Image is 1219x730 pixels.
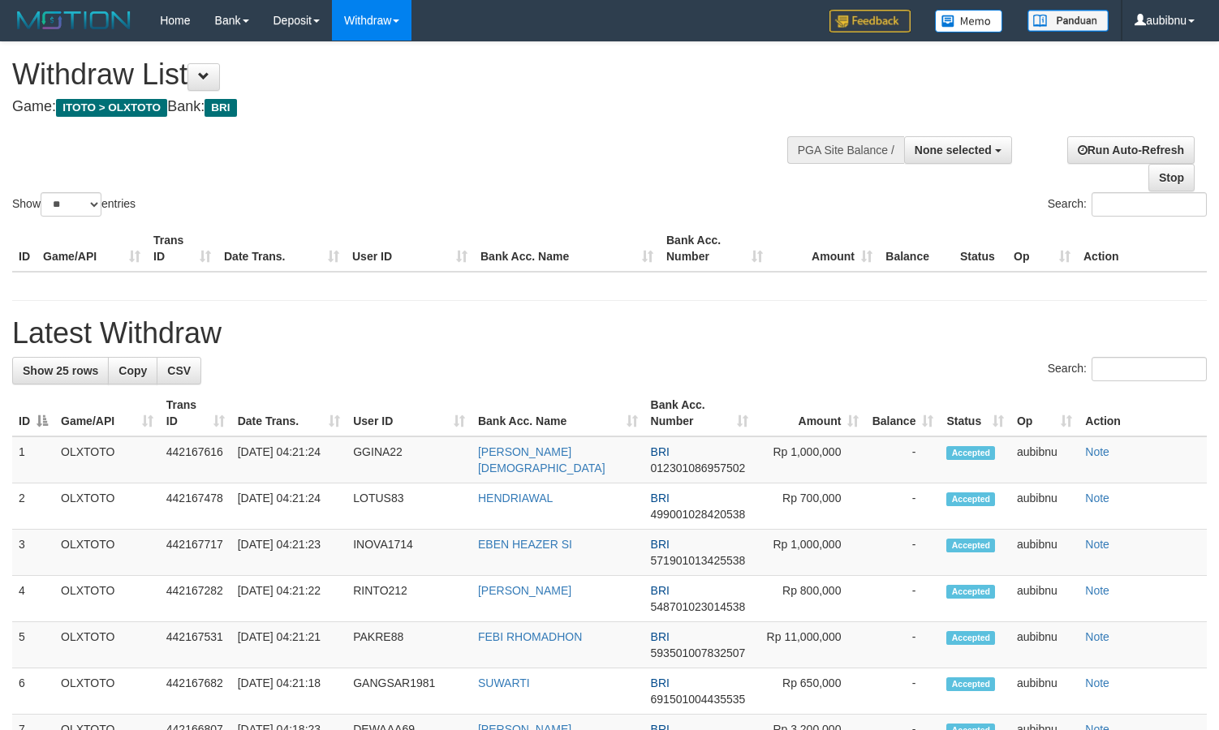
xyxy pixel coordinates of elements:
th: User ID [346,225,474,272]
td: OLXTOTO [54,483,160,530]
th: Trans ID [147,225,218,272]
span: Copy [118,364,147,377]
td: 442167717 [160,530,231,576]
a: Stop [1148,164,1195,191]
span: BRI [651,492,670,505]
span: ITOTO > OLXTOTO [56,99,167,117]
input: Search: [1092,192,1207,217]
a: Note [1085,492,1109,505]
th: Date Trans.: activate to sort column ascending [231,390,347,436]
td: INOVA1714 [347,530,472,576]
td: Rp 800,000 [755,576,865,622]
th: Date Trans. [218,225,346,272]
img: MOTION_logo.png [12,8,136,32]
td: - [865,576,940,622]
td: - [865,622,940,668]
th: Action [1079,390,1207,436]
span: Accepted [946,585,995,599]
span: BRI [651,630,670,643]
th: Action [1077,225,1207,272]
th: Op [1007,225,1077,272]
span: Copy 012301086957502 to clipboard [651,462,746,474]
span: Accepted [946,492,995,506]
span: Copy 499001028420538 to clipboard [651,508,746,521]
td: - [865,668,940,715]
td: - [865,530,940,576]
span: BRI [205,99,236,117]
span: Copy 593501007832507 to clipboard [651,646,746,659]
th: Bank Acc. Number [660,225,769,272]
span: Accepted [946,677,995,691]
a: Note [1085,445,1109,458]
th: Amount [769,225,879,272]
th: Balance [879,225,954,272]
th: ID [12,225,37,272]
td: GANGSAR1981 [347,668,472,715]
td: aubibnu [1010,483,1079,530]
td: [DATE] 04:21:23 [231,530,347,576]
a: Run Auto-Refresh [1067,136,1195,164]
a: Show 25 rows [12,357,109,384]
td: aubibnu [1010,530,1079,576]
input: Search: [1092,357,1207,381]
label: Search: [1048,192,1207,217]
td: PAKRE88 [347,622,472,668]
td: RINTO212 [347,576,472,622]
img: Feedback.jpg [829,10,911,32]
td: 442167531 [160,622,231,668]
a: CSV [157,357,201,384]
td: Rp 11,000,000 [755,622,865,668]
th: Bank Acc. Name: activate to sort column ascending [472,390,644,436]
td: aubibnu [1010,668,1079,715]
span: Copy 691501004435535 to clipboard [651,693,746,706]
td: GGINA22 [347,436,472,483]
a: HENDRIAWAL [478,492,553,505]
span: Accepted [946,446,995,460]
th: Game/API [37,225,147,272]
th: Bank Acc. Name [474,225,660,272]
span: Accepted [946,631,995,645]
td: [DATE] 04:21:18 [231,668,347,715]
td: [DATE] 04:21:21 [231,622,347,668]
label: Show entries [12,192,136,217]
a: [PERSON_NAME][DEMOGRAPHIC_DATA] [478,445,605,474]
span: Copy 571901013425538 to clipboard [651,554,746,567]
td: [DATE] 04:21:24 [231,436,347,483]
span: BRI [651,445,670,458]
td: OLXTOTO [54,668,160,715]
span: None selected [915,144,992,157]
label: Search: [1048,357,1207,381]
td: 1 [12,436,54,483]
td: 4 [12,576,54,622]
th: Status [954,225,1007,272]
a: Note [1085,538,1109,551]
th: Trans ID: activate to sort column ascending [160,390,231,436]
td: 6 [12,668,54,715]
th: Balance: activate to sort column ascending [865,390,940,436]
th: Bank Acc. Number: activate to sort column ascending [644,390,756,436]
span: Accepted [946,539,995,552]
td: aubibnu [1010,622,1079,668]
th: Status: activate to sort column ascending [940,390,1010,436]
td: 442167282 [160,576,231,622]
a: SUWARTI [478,676,530,689]
a: [PERSON_NAME] [478,584,571,597]
td: LOTUS83 [347,483,472,530]
h1: Latest Withdraw [12,317,1207,350]
td: 3 [12,530,54,576]
td: Rp 1,000,000 [755,530,865,576]
td: 2 [12,483,54,530]
img: panduan.png [1027,10,1109,32]
a: Note [1085,676,1109,689]
td: OLXTOTO [54,576,160,622]
td: OLXTOTO [54,436,160,483]
h1: Withdraw List [12,58,796,91]
a: Note [1085,630,1109,643]
span: BRI [651,538,670,551]
h4: Game: Bank: [12,99,796,115]
td: 442167478 [160,483,231,530]
td: 5 [12,622,54,668]
td: [DATE] 04:21:22 [231,576,347,622]
div: PGA Site Balance / [787,136,904,164]
td: - [865,436,940,483]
